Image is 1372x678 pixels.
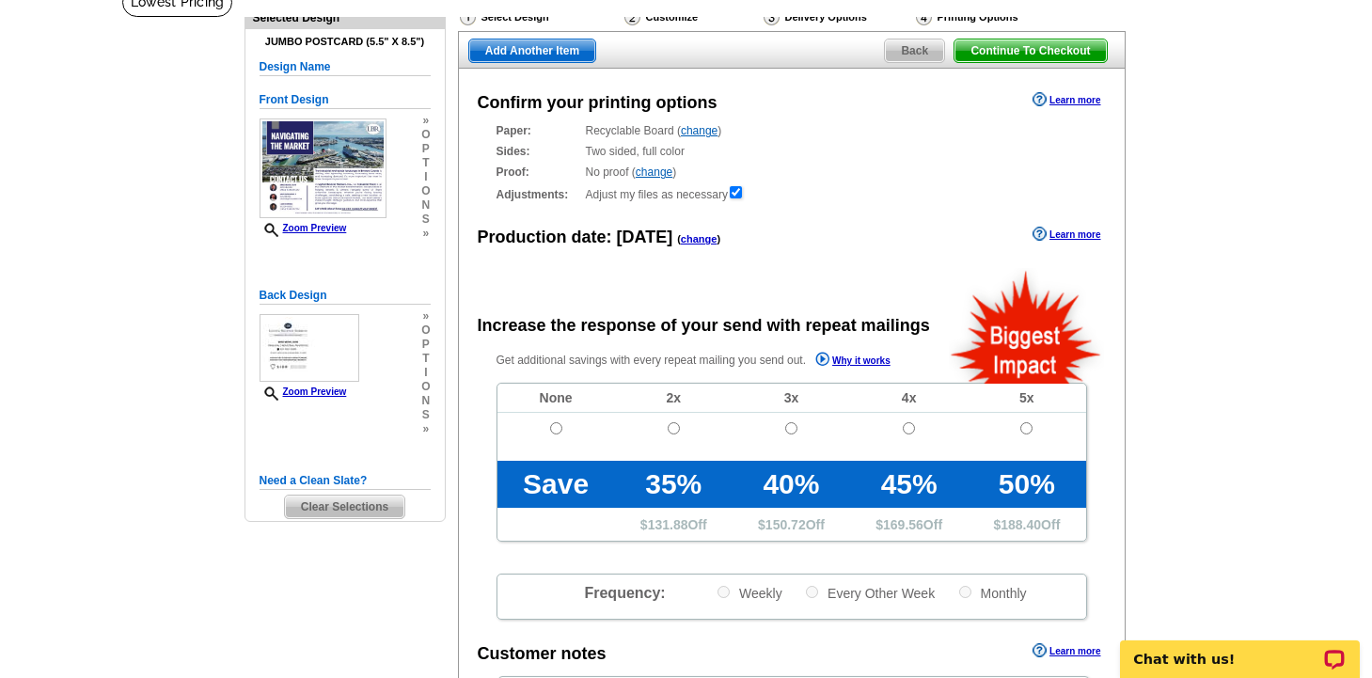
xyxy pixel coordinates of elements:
div: Delivery Options [762,8,914,31]
span: 131.88 [648,517,688,532]
span: o [421,128,430,142]
td: $ Off [615,508,733,541]
td: 2x [615,384,733,413]
input: Monthly [959,586,971,598]
h5: Back Design [260,287,431,305]
td: $ Off [850,508,968,541]
img: Select Design [460,8,476,25]
td: $ Off [733,508,850,541]
img: biggestImpact.png [949,268,1104,384]
div: Selected Design [245,8,445,26]
a: change [681,124,718,137]
span: p [421,142,430,156]
h5: Front Design [260,91,431,109]
strong: Proof: [497,164,580,181]
strong: Sides: [497,143,580,160]
td: 50% [968,461,1085,508]
label: Monthly [957,584,1027,602]
div: Printing Options [914,8,1079,31]
span: » [421,309,430,323]
div: Production date: [478,225,721,250]
span: 188.40 [1001,517,1041,532]
a: Why it works [815,352,891,371]
div: Customer notes [478,641,607,667]
div: Customize [623,8,762,26]
img: small-thumb.jpg [260,118,386,218]
div: Recyclable Board ( ) [497,122,1087,139]
span: n [421,394,430,408]
span: n [421,198,430,213]
span: o [421,380,430,394]
span: t [421,352,430,366]
h5: Need a Clean Slate? [260,472,431,490]
label: Weekly [716,584,782,602]
td: None [497,384,615,413]
td: 35% [615,461,733,508]
a: Learn more [1033,92,1100,107]
img: Delivery Options [764,8,780,25]
strong: Paper: [497,122,580,139]
img: small-thumb.jpg [260,314,359,382]
td: 3x [733,384,850,413]
span: Continue To Checkout [954,39,1106,62]
span: s [421,408,430,422]
span: i [421,170,430,184]
span: Frequency: [584,585,665,601]
span: » [421,227,430,241]
div: Two sided, full color [497,143,1087,160]
span: o [421,184,430,198]
span: Clear Selections [285,496,404,518]
td: 4x [850,384,968,413]
a: change [681,233,718,244]
td: 45% [850,461,968,508]
p: Get additional savings with every repeat mailing you send out. [497,350,931,371]
a: Learn more [1033,643,1100,658]
div: No proof ( ) [497,164,1087,181]
span: » [421,114,430,128]
span: » [421,422,430,436]
td: $ Off [968,508,1085,541]
span: [DATE] [617,228,673,246]
div: Confirm your printing options [478,90,718,116]
img: Printing Options & Summary [916,8,932,25]
div: Adjust my files as necessary [497,184,1087,203]
td: Save [497,461,615,508]
h4: Jumbo Postcard (5.5" x 8.5") [260,36,431,48]
span: Back [885,39,944,62]
h5: Design Name [260,58,431,76]
td: 5x [968,384,1085,413]
a: Learn more [1033,227,1100,242]
span: ( ) [677,233,720,244]
iframe: LiveChat chat widget [1108,619,1372,678]
input: Every Other Week [806,586,818,598]
span: o [421,323,430,338]
a: Add Another Item [468,39,596,63]
td: 40% [733,461,850,508]
span: Add Another Item [469,39,595,62]
span: 169.56 [883,517,923,532]
label: Every Other Week [804,584,935,602]
div: Select Design [458,8,623,31]
span: 150.72 [765,517,806,532]
span: p [421,338,430,352]
strong: Adjustments: [497,186,580,203]
a: Zoom Preview [260,223,347,233]
span: s [421,213,430,227]
a: Back [884,39,945,63]
span: i [421,366,430,380]
input: Weekly [718,586,730,598]
span: t [421,156,430,170]
a: Zoom Preview [260,386,347,397]
div: Increase the response of your send with repeat mailings [478,313,930,339]
a: change [636,166,672,179]
img: Customize [624,8,640,25]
